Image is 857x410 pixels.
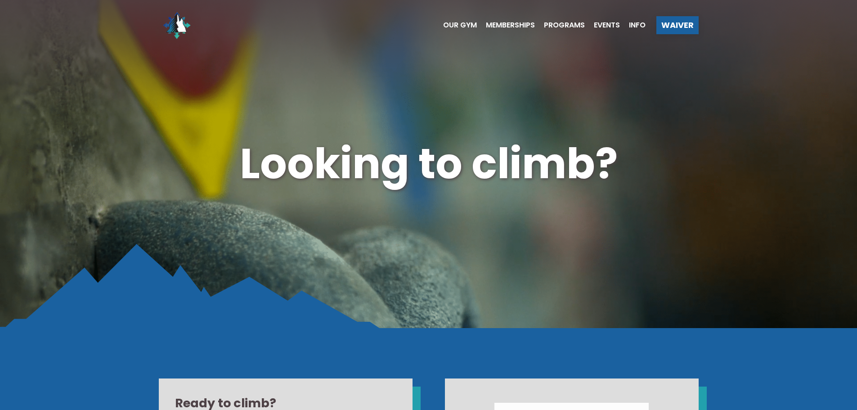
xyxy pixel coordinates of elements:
[629,22,646,29] span: Info
[656,16,699,34] a: Waiver
[594,22,620,29] span: Events
[620,22,646,29] a: Info
[159,135,699,193] h1: Looking to climb?
[486,22,535,29] span: Memberships
[585,22,620,29] a: Events
[443,22,477,29] span: Our Gym
[535,22,585,29] a: Programs
[544,22,585,29] span: Programs
[434,22,477,29] a: Our Gym
[661,21,694,29] span: Waiver
[477,22,535,29] a: Memberships
[159,7,195,43] img: North Wall Logo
